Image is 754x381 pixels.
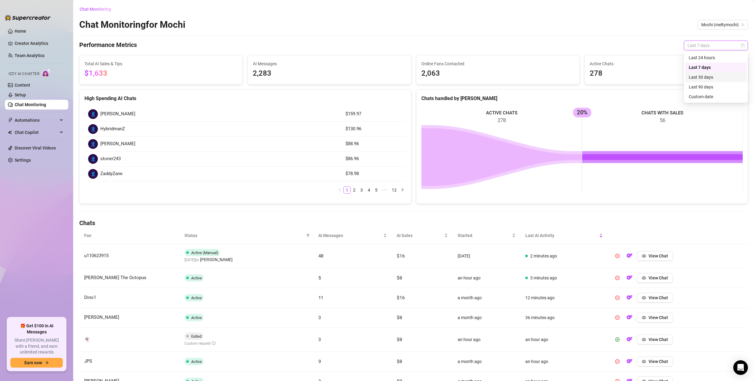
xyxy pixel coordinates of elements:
a: 2 [351,187,358,193]
a: 4 [366,187,372,193]
a: OF [625,277,634,282]
div: High Spending AI Chats [84,95,406,102]
div: 👤 [88,109,98,119]
button: OF [625,293,634,303]
button: View Chat [637,273,673,283]
article: $130.96 [345,125,402,133]
a: OF [625,255,634,260]
div: Last 30 days [689,74,743,81]
span: Active (Manual) [191,250,218,255]
span: play-circle [615,337,620,342]
button: Earn nowarrow-right [10,358,63,368]
span: Custom request [184,341,216,346]
span: 3 minutes ago [530,275,557,280]
span: View Chat [649,275,668,280]
span: JPS [84,358,92,364]
td: a month ago [453,288,520,308]
span: [PERSON_NAME] [100,140,135,148]
span: Active [191,276,202,280]
td: an hour ago [453,328,520,352]
span: Earn now [24,360,42,365]
span: 9 [318,358,321,364]
div: 👤 [88,169,98,179]
div: Last 90 days [689,84,743,90]
span: View Chat [649,337,668,342]
td: an hour ago [520,328,608,352]
span: Active [191,359,202,364]
img: logo-BBDzfeDw.svg [5,15,51,21]
button: View Chat [637,293,673,303]
span: team [741,23,745,27]
div: Last 30 days [685,72,747,82]
span: ••• [380,186,390,194]
h4: Chats [79,219,748,227]
a: Setup [15,92,26,97]
span: Mochi (meltymochi) [701,20,744,29]
div: Last 90 days [685,82,747,92]
span: 40 [318,253,323,259]
img: OF [627,358,633,364]
img: OF [627,275,633,281]
a: Home [15,29,26,34]
span: Dino1 [84,295,96,300]
td: an hour ago [453,268,520,288]
button: OF [625,273,634,283]
span: ZaddyZane [100,170,123,178]
span: 11 [318,294,323,300]
a: 3 [358,187,365,193]
img: OF [627,253,633,259]
th: Last AI Activity [520,227,608,244]
span: eye [642,296,646,300]
span: pause-circle [615,315,620,320]
button: View Chat [637,313,673,322]
th: Started [453,227,520,244]
span: pause-circle [615,296,620,300]
span: Izzy AI Chatter [9,71,39,77]
span: right [401,188,404,192]
a: Chat Monitoring [15,102,46,107]
a: 5 [373,187,380,193]
a: OF [625,360,634,365]
span: u110623915 [84,253,109,258]
a: OF [625,297,634,301]
div: Last 24 hours [689,54,743,61]
th: AI Sales [392,227,453,244]
td: an hour ago [520,352,608,372]
article: $159.97 [345,110,402,118]
a: Team Analytics [15,53,45,58]
span: stoner243 [100,155,121,163]
th: Fan [79,227,180,244]
button: OF [625,335,634,344]
span: 👻 [84,336,90,342]
span: 2,063 [421,68,574,79]
span: filter [305,231,311,240]
span: pause-circle [615,276,620,280]
div: Last 7 days [685,63,747,72]
span: info-circle [212,341,216,345]
button: right [399,186,406,194]
button: OF [625,357,634,366]
li: 3 [358,186,365,194]
button: View Chat [637,251,673,261]
button: left [336,186,343,194]
td: a month ago [453,352,520,372]
span: 2,283 [253,68,406,79]
span: thunderbolt [8,118,13,123]
li: Previous Page [336,186,343,194]
div: Custom date [685,92,747,102]
a: Content [15,83,30,88]
span: 3 [318,336,321,342]
span: 2 minutes ago [530,253,557,258]
span: [PERSON_NAME] [84,315,119,320]
span: eye [642,315,646,320]
span: Share [PERSON_NAME] with a friend, and earn unlimited rewards [10,337,63,355]
th: AI Messages [313,227,392,244]
button: OF [625,251,634,261]
span: Chat Copilot [15,128,58,137]
span: $16 [397,294,405,300]
span: 5 [318,275,321,281]
img: OF [627,314,633,320]
span: AI Messages [318,232,382,239]
span: $0 [397,358,402,364]
span: $16 [397,253,405,259]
